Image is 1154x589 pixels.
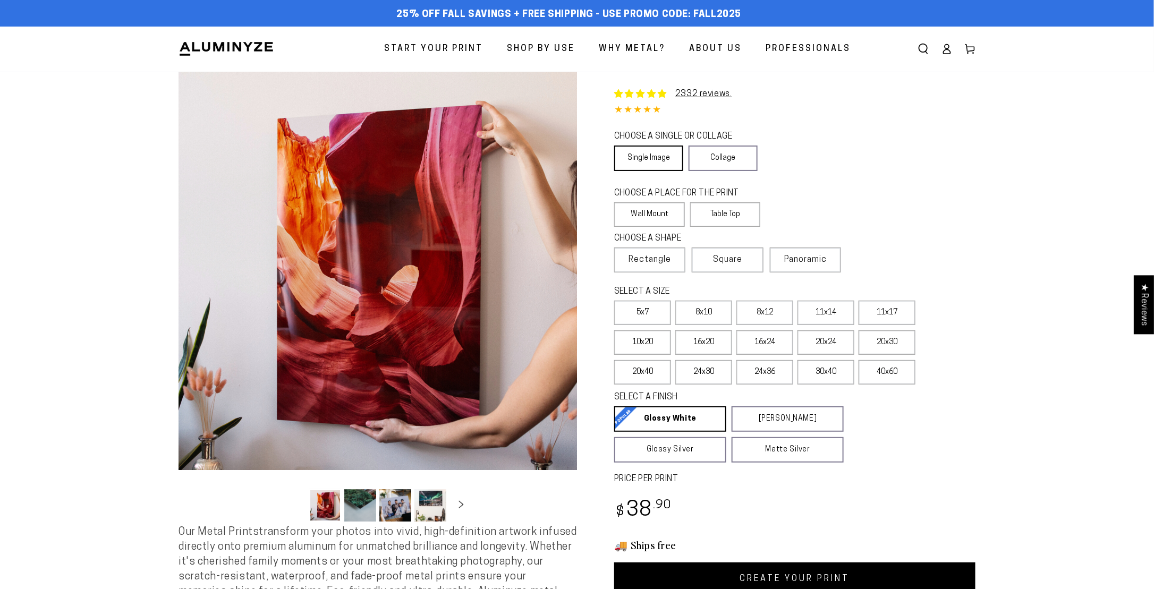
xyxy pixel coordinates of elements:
a: Glossy Silver [614,437,726,463]
span: Rectangle [629,253,671,266]
legend: SELECT A FINISH [614,391,818,404]
legend: CHOOSE A PLACE FOR THE PRINT [614,187,751,200]
label: 5x7 [614,301,671,325]
a: Glossy White [614,406,726,432]
span: $ [616,505,625,519]
sup: .90 [653,499,672,511]
label: 24x30 [675,360,732,385]
button: Load image 1 in gallery view [309,489,341,522]
span: Professionals [766,41,851,57]
label: 11x14 [797,301,854,325]
legend: SELECT A SIZE [614,286,827,298]
label: 8x10 [675,301,732,325]
span: Shop By Use [507,41,575,57]
img: Aluminyze [179,41,274,57]
button: Load image 2 in gallery view [344,489,376,522]
span: Why Metal? [599,41,665,57]
h3: 🚚 Ships free [614,538,975,552]
a: Professionals [758,35,859,63]
a: Collage [689,146,758,171]
legend: CHOOSE A SINGLE OR COLLAGE [614,131,748,143]
span: Square [713,253,742,266]
a: Matte Silver [732,437,844,463]
label: Table Top [690,202,761,227]
a: About Us [681,35,750,63]
div: Click to open Judge.me floating reviews tab [1134,275,1154,334]
label: PRICE PER PRINT [614,473,975,485]
label: 40x60 [859,360,915,385]
label: 30x40 [797,360,854,385]
label: 16x24 [736,330,793,355]
label: 20x40 [614,360,671,385]
label: 11x17 [859,301,915,325]
label: 8x12 [736,301,793,325]
span: About Us [689,41,742,57]
a: Shop By Use [499,35,583,63]
button: Load image 4 in gallery view [414,489,446,522]
label: 20x24 [797,330,854,355]
span: 25% off FALL Savings + Free Shipping - Use Promo Code: FALL2025 [397,9,742,21]
button: Slide right [449,493,473,517]
div: 4.85 out of 5.0 stars [614,103,975,118]
legend: CHOOSE A SHAPE [614,233,752,245]
label: 10x20 [614,330,671,355]
button: Load image 3 in gallery view [379,489,411,522]
button: Slide left [283,493,306,517]
a: [PERSON_NAME] [732,406,844,432]
label: 20x30 [859,330,915,355]
bdi: 38 [614,500,672,521]
a: Start Your Print [376,35,491,63]
summary: Search our site [912,37,935,61]
a: 2332 reviews. [675,90,732,98]
label: Wall Mount [614,202,685,227]
label: 16x20 [675,330,732,355]
media-gallery: Gallery Viewer [179,72,577,525]
a: Single Image [614,146,683,171]
a: Why Metal? [591,35,673,63]
span: Panoramic [784,255,827,264]
span: Start Your Print [384,41,483,57]
label: 24x36 [736,360,793,385]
